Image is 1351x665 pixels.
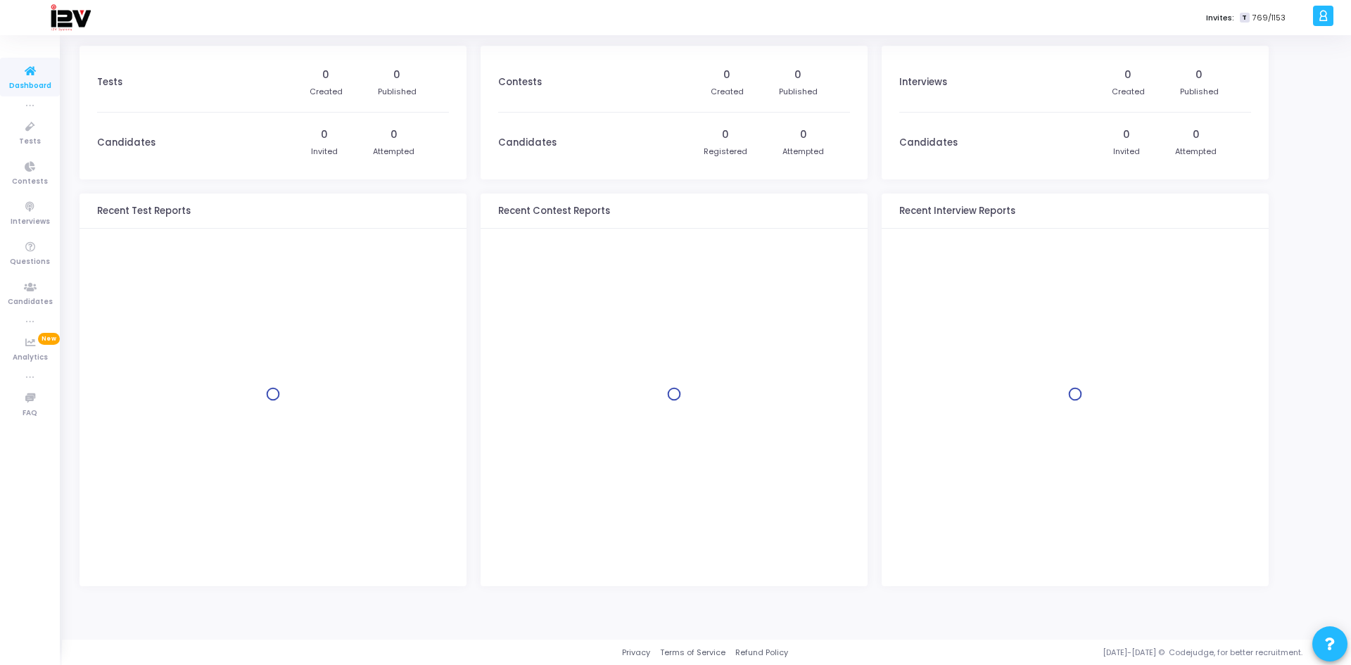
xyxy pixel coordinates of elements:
div: Created [310,86,343,98]
div: Published [1180,86,1219,98]
div: Published [779,86,818,98]
div: Created [711,86,744,98]
div: 0 [391,127,398,142]
div: 0 [1124,68,1131,82]
span: Questions [10,256,50,268]
h3: Tests [97,77,122,88]
div: 0 [1193,127,1200,142]
div: Invited [311,146,338,158]
div: Created [1112,86,1145,98]
h3: Contests [498,77,542,88]
div: 0 [1195,68,1203,82]
span: Analytics [13,352,48,364]
h3: Candidates [498,137,557,148]
img: logo [50,4,91,32]
h3: Candidates [899,137,958,148]
div: Published [378,86,417,98]
div: 0 [321,127,328,142]
span: Interviews [11,216,50,228]
div: Attempted [373,146,414,158]
span: Dashboard [9,80,51,92]
span: Tests [19,136,41,148]
div: 0 [723,68,730,82]
h3: Candidates [97,137,156,148]
div: Registered [704,146,747,158]
h3: Recent Contest Reports [498,205,610,217]
a: Refund Policy [735,647,788,659]
div: 0 [794,68,801,82]
div: 0 [322,68,329,82]
div: 0 [722,127,729,142]
a: Terms of Service [660,647,725,659]
div: [DATE]-[DATE] © Codejudge, for better recruitment. [788,647,1333,659]
span: New [38,333,60,345]
div: Attempted [782,146,824,158]
div: Attempted [1175,146,1217,158]
label: Invites: [1206,12,1234,24]
span: 769/1153 [1252,12,1286,24]
span: FAQ [23,407,37,419]
span: T [1240,13,1249,23]
div: 0 [800,127,807,142]
div: 0 [393,68,400,82]
div: Invited [1113,146,1140,158]
h3: Recent Test Reports [97,205,191,217]
div: 0 [1123,127,1130,142]
a: Privacy [622,647,650,659]
span: Contests [12,176,48,188]
h3: Interviews [899,77,947,88]
span: Candidates [8,296,53,308]
h3: Recent Interview Reports [899,205,1015,217]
